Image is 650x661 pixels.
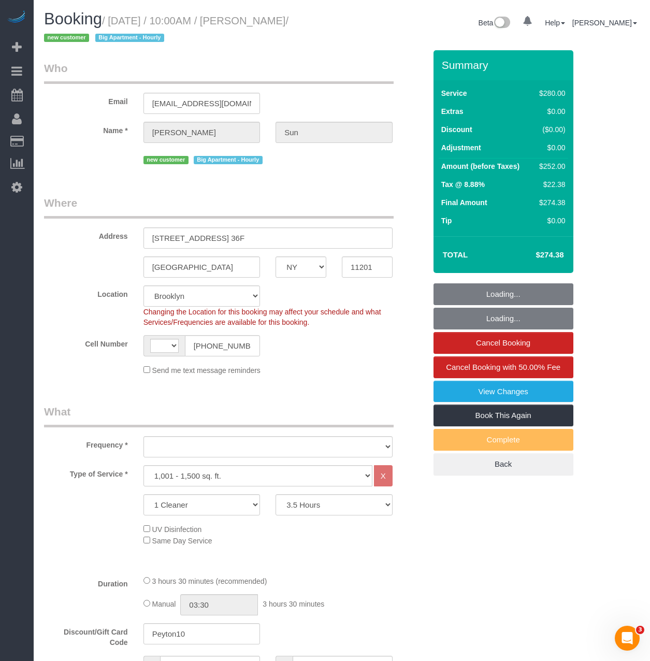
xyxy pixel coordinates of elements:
legend: Where [44,195,394,219]
legend: Who [44,61,394,84]
span: Changing the Location for this booking may affect your schedule and what Services/Frequencies are... [143,308,381,326]
span: Big Apartment - Hourly [95,34,164,42]
label: Tip [441,215,452,226]
a: [PERSON_NAME] [572,19,637,27]
img: New interface [493,17,510,30]
iframe: Intercom live chat [615,626,640,651]
span: UV Disinfection [152,525,202,534]
a: Cancel Booking [434,332,573,354]
a: View Changes [434,381,573,403]
a: Beta [479,19,511,27]
small: / [DATE] / 10:00AM / [PERSON_NAME] [44,15,288,44]
label: Tax @ 8.88% [441,179,485,190]
div: $0.00 [535,106,565,117]
label: Final Amount [441,197,487,208]
div: ($0.00) [535,124,565,135]
label: Type of Service * [36,465,136,479]
label: Name * [36,122,136,136]
div: $280.00 [535,88,565,98]
img: Automaid Logo [6,10,27,25]
span: 3 hours 30 minutes (recommended) [152,577,267,585]
input: Zip Code [342,256,393,278]
label: Extras [441,106,464,117]
div: $274.38 [535,197,565,208]
span: Cancel Booking with 50.00% Fee [446,363,560,371]
label: Frequency * [36,436,136,450]
input: Last Name [276,122,393,143]
div: $252.00 [535,161,565,171]
a: Help [545,19,565,27]
label: Email [36,93,136,107]
label: Cell Number [36,335,136,349]
span: Same Day Service [152,537,212,545]
label: Adjustment [441,142,481,153]
span: 3 [636,626,644,634]
input: Cell Number [185,335,261,356]
label: Service [441,88,467,98]
span: new customer [44,34,89,42]
span: Send me text message reminders [152,366,261,375]
input: Email [143,93,261,114]
div: $22.38 [535,179,565,190]
label: Duration [36,575,136,589]
a: Cancel Booking with 50.00% Fee [434,356,573,378]
h4: $274.38 [504,251,564,260]
span: new customer [143,156,189,164]
div: $0.00 [535,215,565,226]
label: Amount (before Taxes) [441,161,519,171]
div: $0.00 [535,142,565,153]
strong: Total [443,250,468,259]
label: Address [36,227,136,241]
legend: What [44,404,394,427]
label: Discount/Gift Card Code [36,623,136,648]
span: Booking [44,10,102,28]
label: Discount [441,124,472,135]
input: City [143,256,261,278]
span: Big Apartment - Hourly [194,156,263,164]
span: Manual [152,600,176,608]
span: 3 hours 30 minutes [263,600,324,608]
label: Location [36,285,136,299]
a: Book This Again [434,405,573,426]
a: Back [434,453,573,475]
h3: Summary [442,59,568,71]
input: First Name [143,122,261,143]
